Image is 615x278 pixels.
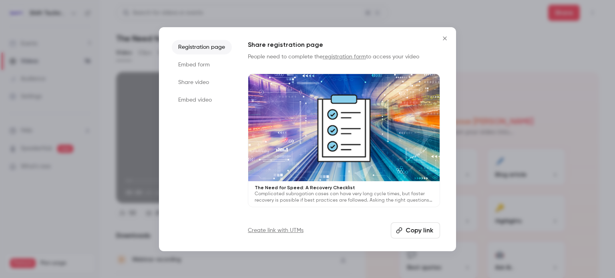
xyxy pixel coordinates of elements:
[323,54,366,60] a: registration form
[248,74,440,208] a: The Need for Speed: A Recovery ChecklistComplicated subrogation cases can have very long cycle ti...
[248,53,440,61] p: People need to complete the to access your video
[248,40,440,50] h1: Share registration page
[391,222,440,238] button: Copy link
[437,30,453,46] button: Close
[172,75,232,90] li: Share video
[248,226,303,234] a: Create link with UTMs
[172,58,232,72] li: Embed form
[255,191,433,204] p: Complicated subrogation cases can have very long cycle times, but faster recovery is possible if ...
[172,40,232,54] li: Registration page
[255,184,433,191] p: The Need for Speed: A Recovery Checklist
[172,93,232,107] li: Embed video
